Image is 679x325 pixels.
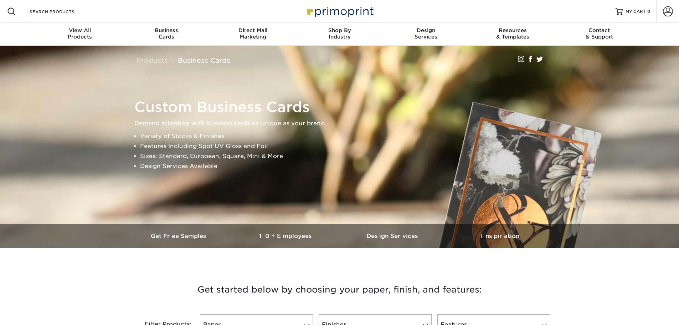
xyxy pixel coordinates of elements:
[123,23,210,46] a: BusinessCards
[556,23,643,46] a: Contact& Support
[383,27,469,40] div: Services
[134,118,551,128] p: Demand attention with business cards as unique as your brand.
[210,27,296,40] div: Marketing
[37,27,123,40] div: Products
[140,161,551,171] li: Design Services Available
[383,23,469,46] a: DesignServices
[131,274,548,306] h3: Get started below by choosing your paper, finish, and features:
[137,56,168,64] a: Products
[37,23,123,46] a: View AllProducts
[37,27,123,34] span: View All
[469,27,556,34] span: Resources
[123,27,210,34] span: Business
[647,9,650,14] span: 0
[126,224,233,248] a: Get Free Samples
[469,23,556,46] a: Resources& Templates
[134,98,551,116] h1: Custom Business Cards
[123,27,210,40] div: Cards
[340,224,447,248] a: Design Services
[178,56,230,64] a: Business Cards
[626,9,646,15] span: MY CART
[140,151,551,161] li: Sizes: Standard, European, Square, Mini & More
[447,224,554,248] a: Inspiration
[556,27,643,40] div: & Support
[140,131,551,141] li: Variety of Stocks & Finishes
[210,27,296,34] span: Direct Mail
[29,7,98,16] input: SEARCH PRODUCTS.....
[140,141,551,151] li: Features Including Spot UV Gloss and Foil
[296,27,383,40] div: Industry
[233,224,340,248] a: 10+ Employees
[296,23,383,46] a: Shop ByIndustry
[469,27,556,40] div: & Templates
[304,4,375,19] img: Primoprint
[210,23,296,46] a: Direct MailMarketing
[296,27,383,34] span: Shop By
[556,27,643,34] span: Contact
[126,233,233,239] h3: Get Free Samples
[447,233,554,239] h3: Inspiration
[233,233,340,239] h3: 10+ Employees
[383,27,469,34] span: Design
[340,233,447,239] h3: Design Services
